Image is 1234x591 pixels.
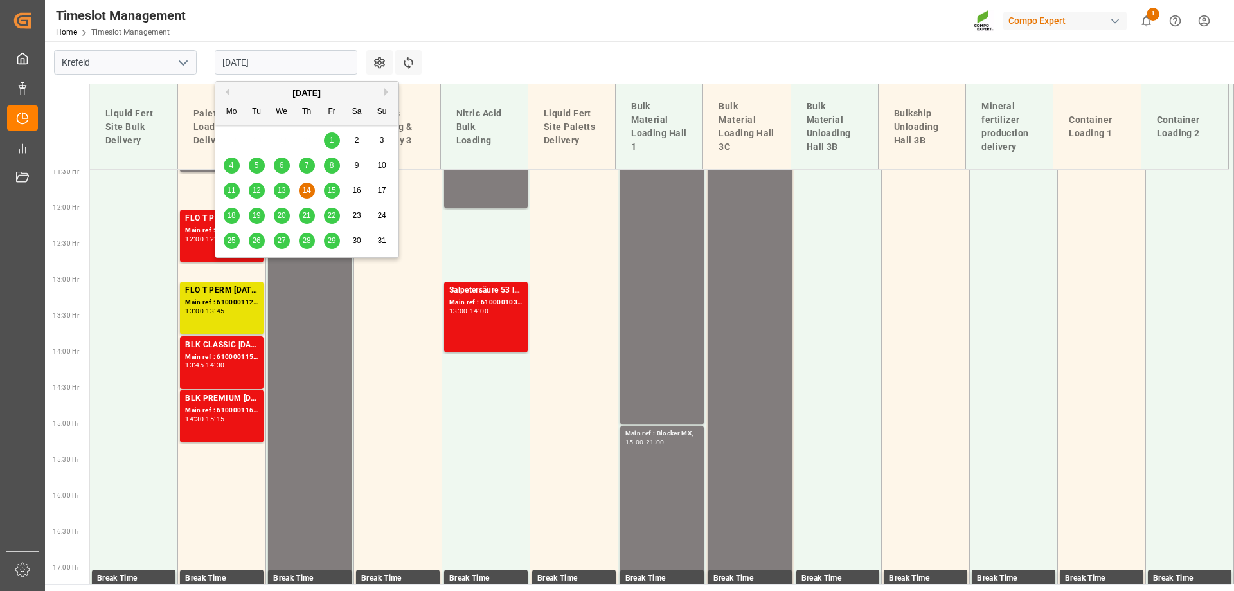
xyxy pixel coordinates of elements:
div: Bulkship Unloading Hall 3B [889,102,955,152]
div: FLO T PERM [DATE] 25kg (x40) INT; [185,284,258,297]
div: BLK PREMIUM [DATE] 50kg(x21)D,EN,PL,FNL;BLK SUPREM [DATE] 50kg (x21) D,EN,FR,PL;NTC CLASSIC [DATE... [185,392,258,405]
span: 22 [327,211,335,220]
div: 21:00 [646,439,665,445]
div: Choose Monday, August 25th, 2025 [224,233,240,249]
div: Choose Sunday, August 10th, 2025 [374,158,390,174]
div: We [274,104,290,120]
div: 13:00 [185,308,204,314]
span: 14:30 Hr [53,384,79,391]
div: 14:30 [185,416,204,422]
div: Container Loading 2 [1152,108,1218,145]
div: Break Time [977,572,1050,585]
span: 13:00 Hr [53,276,79,283]
div: month 2025-08 [219,128,395,253]
div: 13:00 [449,308,468,314]
div: Th [299,104,315,120]
span: 16:00 Hr [53,492,79,499]
div: 12:45 [206,236,224,242]
a: Home [56,28,77,37]
span: 10 [377,161,386,170]
div: Choose Wednesday, August 27th, 2025 [274,233,290,249]
div: Sa [349,104,365,120]
span: 5 [255,161,259,170]
button: show 1 new notifications [1132,6,1161,35]
span: 8 [330,161,334,170]
span: 13 [277,186,285,195]
button: Help Center [1161,6,1190,35]
div: Choose Saturday, August 30th, 2025 [349,233,365,249]
div: Break Time [273,572,346,585]
div: - [204,236,206,242]
div: 15:00 [625,439,644,445]
span: 25 [227,236,235,245]
span: 12 [252,186,260,195]
span: 3 [380,136,384,145]
span: 12:00 Hr [53,204,79,211]
span: 12:30 Hr [53,240,79,247]
div: Break Time [1153,572,1226,585]
span: 26 [252,236,260,245]
div: Timeslot Management [56,6,186,25]
span: 29 [327,236,335,245]
input: DD.MM.YYYY [215,50,357,75]
div: Mineral fertilizer production delivery [976,95,1042,159]
div: Tu [249,104,265,120]
span: 31 [377,236,386,245]
span: 17:00 Hr [53,564,79,571]
div: 13:45 [206,308,224,314]
div: Main ref : 6100001154, 2000000973; 2000000960; [185,352,258,363]
span: 7 [305,161,309,170]
div: - [468,308,470,314]
div: Choose Friday, August 1st, 2025 [324,132,340,149]
span: 15 [327,186,335,195]
div: Container Loading 1 [1064,108,1130,145]
div: BLK CLASSIC [DATE] 25kg(x40)D,EN,PL,FNL;BLK PREMIUM [DATE] 25kg(x40)D,EN,PL,FNL;TB [DATE] 25kg (x... [185,339,258,352]
div: Choose Wednesday, August 6th, 2025 [274,158,290,174]
div: Choose Thursday, August 21st, 2025 [299,208,315,224]
div: Liquid Fert Site Paletts Delivery [539,102,605,152]
div: Break Time [185,572,258,585]
div: Break Time [97,572,170,585]
div: Fr [324,104,340,120]
div: Choose Tuesday, August 5th, 2025 [249,158,265,174]
div: Choose Friday, August 29th, 2025 [324,233,340,249]
span: 19 [252,211,260,220]
div: Choose Sunday, August 17th, 2025 [374,183,390,199]
span: 6 [280,161,284,170]
button: Next Month [384,88,392,96]
div: Main ref : 6100001036, 2000000988; [449,297,523,308]
span: 27 [277,236,285,245]
div: Main ref : 6100001174, 2000000720; [185,225,258,236]
div: Break Time [361,572,434,585]
span: 11 [227,186,235,195]
div: - [204,308,206,314]
span: 30 [352,236,361,245]
div: [DATE] [215,87,398,100]
div: Paletts Loading & Delivery 1 [188,102,255,152]
span: 1 [1147,8,1159,21]
div: Choose Friday, August 22nd, 2025 [324,208,340,224]
input: Type to search/select [54,50,197,75]
div: Choose Thursday, August 14th, 2025 [299,183,315,199]
div: Choose Wednesday, August 20th, 2025 [274,208,290,224]
div: Break Time [625,572,699,585]
div: Nitric Acid Bulk Loading [451,102,517,152]
div: FLO T PERM [DATE] 25kg (x40) INT;TPL City Green 6-2-5 20kg (x50) INT;BT SPORT [DATE] 25%UH 3M 25k... [185,212,258,225]
div: Su [374,104,390,120]
div: 12:00 [185,236,204,242]
img: Screenshot%202023-09-29%20at%2010.02.21.png_1712312052.png [974,10,994,32]
div: Choose Monday, August 11th, 2025 [224,183,240,199]
button: Compo Expert [1003,8,1132,33]
div: Salpetersäure 53 lose; [449,284,523,297]
div: Main ref : 6100001120, 2000000365; [185,297,258,308]
div: - [204,362,206,368]
div: Choose Monday, August 18th, 2025 [224,208,240,224]
div: Choose Tuesday, August 12th, 2025 [249,183,265,199]
span: 16 [352,186,361,195]
div: Mo [224,104,240,120]
div: Break Time [889,572,962,585]
div: Choose Saturday, August 16th, 2025 [349,183,365,199]
div: Main ref : 6100001168, 2000000942; [185,405,258,416]
span: 24 [377,211,386,220]
span: 21 [302,211,310,220]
